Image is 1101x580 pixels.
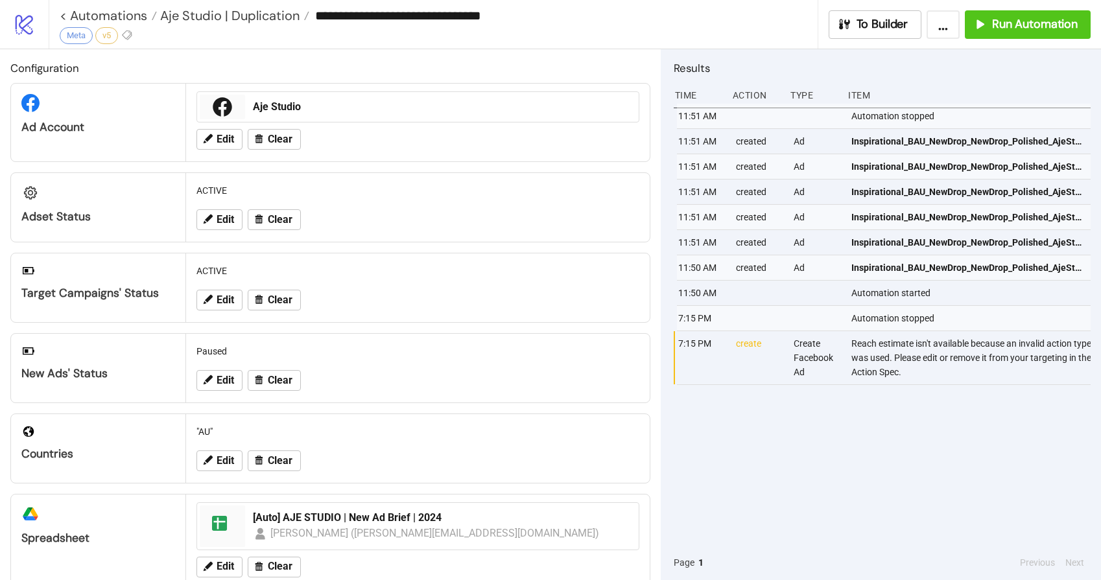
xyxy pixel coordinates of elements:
[851,159,1085,174] span: Inspirational_BAU_NewDrop_NewDrop_Polished_AjeStudio_ASO_MariiaDerevianko1_Video_20250915_Automat...
[850,306,1094,331] div: Automation stopped
[677,154,726,179] div: 11:51 AM
[21,286,175,301] div: Target Campaigns' Status
[191,419,645,444] div: "AU"
[735,180,783,204] div: created
[60,27,93,44] div: Meta
[677,205,726,229] div: 11:51 AM
[851,129,1085,154] a: Inspirational_BAU_NewDrop_NewDrop_Polished_AjeStudio_ASO_MariiaDerevianko2_Image_20250915_Automat...
[829,10,922,39] button: To Builder
[677,306,726,331] div: 7:15 PM
[196,370,243,391] button: Edit
[847,83,1091,108] div: Item
[248,129,301,150] button: Clear
[21,447,175,461] div: Countries
[674,60,1091,76] h2: Results
[792,129,841,154] div: Ad
[851,255,1085,280] a: Inspirational_BAU_NewDrop_NewDrop_Polished_AjeStudio_ASO_AshGrats_Video_20250915_Automatic_AU
[792,331,841,384] div: Create Facebook Ad
[851,235,1085,249] span: Inspirational_BAU_NewDrop_NewDrop_Polished_AjeStudio_ASO_AshGrats_Image_20250915_Automatic_AU
[253,100,631,114] div: Aje Studio
[196,209,243,230] button: Edit
[735,230,783,255] div: created
[850,331,1094,384] div: Reach estimate isn't available because an invalid action type was used. Please edit or remove it ...
[157,9,309,22] a: Aje Studio | Duplication
[677,331,726,384] div: 7:15 PM
[851,261,1085,275] span: Inspirational_BAU_NewDrop_NewDrop_Polished_AjeStudio_ASO_AshGrats_Video_20250915_Automatic_AU
[851,154,1085,179] a: Inspirational_BAU_NewDrop_NewDrop_Polished_AjeStudio_ASO_MariiaDerevianko1_Video_20250915_Automat...
[677,255,726,280] div: 11:50 AM
[196,450,243,471] button: Edit
[268,375,292,386] span: Clear
[677,129,726,154] div: 11:51 AM
[735,205,783,229] div: created
[196,290,243,310] button: Edit
[674,555,694,570] span: Page
[268,455,292,467] span: Clear
[792,205,841,229] div: Ad
[191,339,645,364] div: Paused
[217,455,234,467] span: Edit
[157,7,300,24] span: Aje Studio | Duplication
[10,60,650,76] h2: Configuration
[268,133,292,145] span: Clear
[851,134,1085,148] span: Inspirational_BAU_NewDrop_NewDrop_Polished_AjeStudio_ASO_MariiaDerevianko2_Image_20250915_Automat...
[21,209,175,224] div: Adset Status
[253,511,631,525] div: [Auto] AJE STUDIO | New Ad Brief | 2024
[60,9,157,22] a: < Automations
[735,154,783,179] div: created
[217,214,234,226] span: Edit
[270,525,600,541] div: [PERSON_NAME] ([PERSON_NAME][EMAIL_ADDRESS][DOMAIN_NAME])
[217,133,234,145] span: Edit
[21,366,175,381] div: New Ads' Status
[850,281,1094,305] div: Automation started
[248,557,301,577] button: Clear
[792,230,841,255] div: Ad
[268,214,292,226] span: Clear
[248,290,301,310] button: Clear
[217,294,234,306] span: Edit
[677,180,726,204] div: 11:51 AM
[851,180,1085,204] a: Inspirational_BAU_NewDrop_NewDrop_Polished_AjeStudio_ASO_MariiaDerevianko1_Image_20250915_Automat...
[677,281,726,305] div: 11:50 AM
[792,180,841,204] div: Ad
[677,104,726,128] div: 11:51 AM
[248,450,301,471] button: Clear
[1016,555,1059,570] button: Previous
[792,154,841,179] div: Ad
[731,83,780,108] div: Action
[857,17,908,32] span: To Builder
[735,331,783,384] div: create
[851,230,1085,255] a: Inspirational_BAU_NewDrop_NewDrop_Polished_AjeStudio_ASO_AshGrats_Image_20250915_Automatic_AU
[268,294,292,306] span: Clear
[217,561,234,572] span: Edit
[694,555,707,570] button: 1
[95,27,118,44] div: v5
[850,104,1094,128] div: Automation stopped
[674,83,722,108] div: Time
[248,209,301,230] button: Clear
[191,178,645,203] div: ACTIVE
[965,10,1091,39] button: Run Automation
[268,561,292,572] span: Clear
[735,255,783,280] div: created
[851,210,1085,224] span: Inspirational_BAU_NewDrop_NewDrop_Polished_AjeStudio_ASO_MariiaDerevianko1_Video_20250915_Automat...
[248,370,301,391] button: Clear
[792,255,841,280] div: Ad
[851,205,1085,229] a: Inspirational_BAU_NewDrop_NewDrop_Polished_AjeStudio_ASO_MariiaDerevianko1_Video_20250915_Automat...
[735,129,783,154] div: created
[196,129,243,150] button: Edit
[677,230,726,255] div: 11:51 AM
[992,17,1078,32] span: Run Automation
[1061,555,1088,570] button: Next
[927,10,960,39] button: ...
[789,83,838,108] div: Type
[21,120,175,135] div: Ad Account
[196,557,243,577] button: Edit
[191,259,645,283] div: ACTIVE
[217,375,234,386] span: Edit
[851,185,1085,199] span: Inspirational_BAU_NewDrop_NewDrop_Polished_AjeStudio_ASO_MariiaDerevianko1_Image_20250915_Automat...
[21,531,175,546] div: Spreadsheet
